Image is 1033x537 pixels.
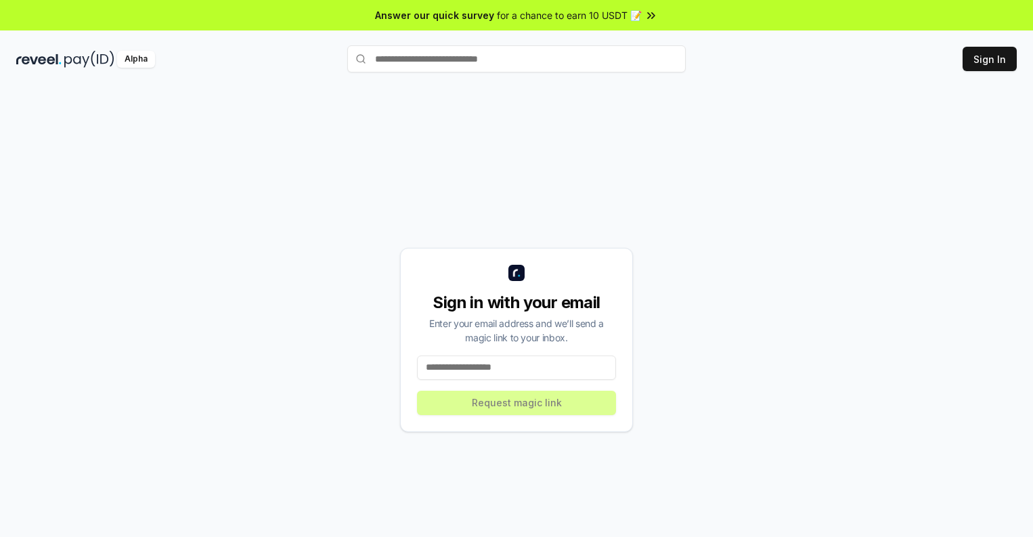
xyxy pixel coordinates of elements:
[16,51,62,68] img: reveel_dark
[417,316,616,345] div: Enter your email address and we’ll send a magic link to your inbox.
[417,292,616,314] div: Sign in with your email
[508,265,525,281] img: logo_small
[963,47,1017,71] button: Sign In
[497,8,642,22] span: for a chance to earn 10 USDT 📝
[375,8,494,22] span: Answer our quick survey
[64,51,114,68] img: pay_id
[117,51,155,68] div: Alpha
